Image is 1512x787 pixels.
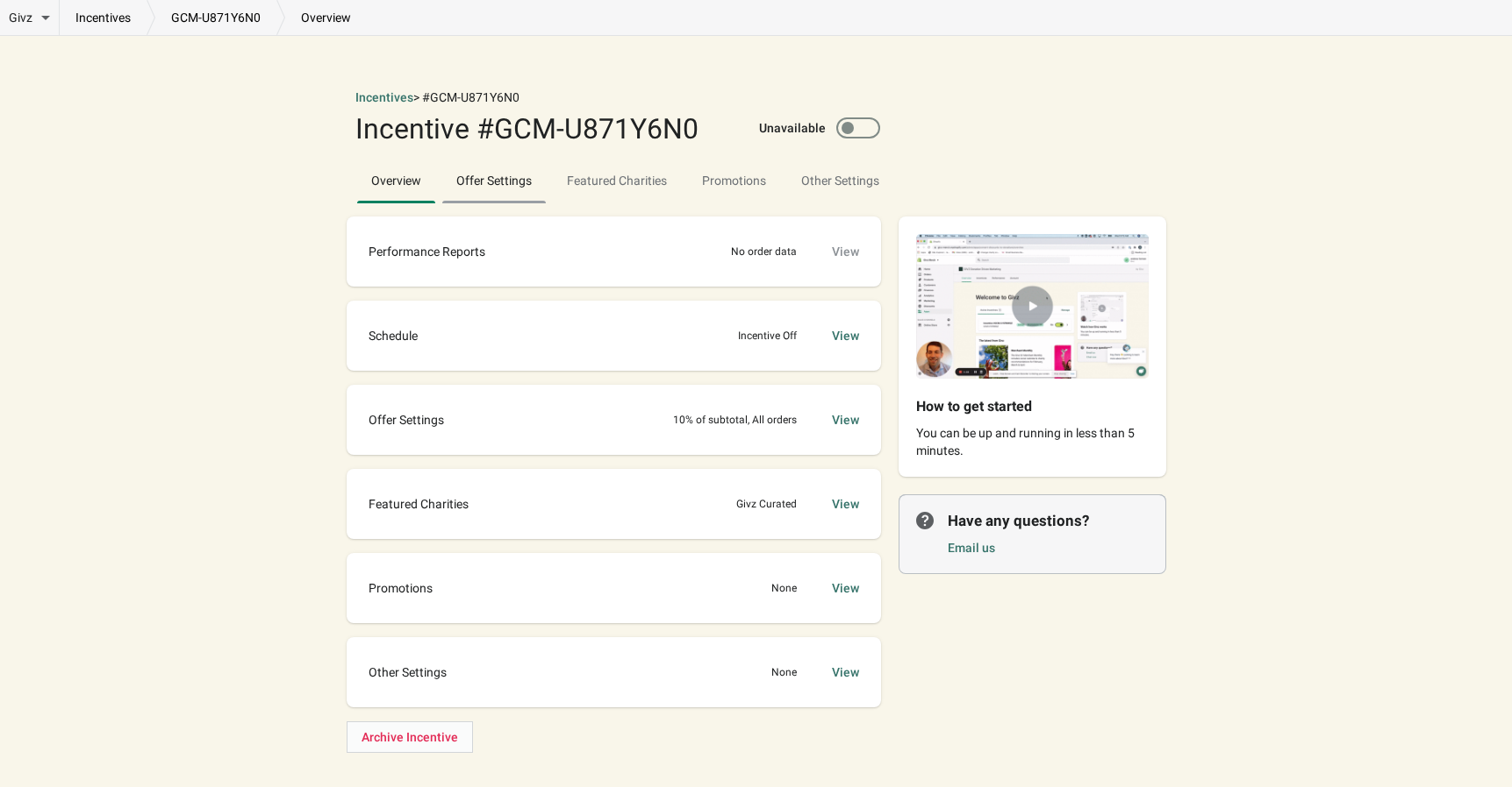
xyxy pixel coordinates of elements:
[369,663,447,681] span: Other Settings
[369,327,418,344] p: Schedule
[369,495,469,513] span: Featured Charities
[731,243,797,260] div: No order data
[787,165,893,196] span: Other Settings
[948,510,1149,531] p: Have any questions?
[832,579,859,597] div: View
[759,119,826,137] label: Unavailable
[832,495,859,513] div: View
[771,663,797,681] div: None
[369,243,485,260] p: Performance Reports
[355,115,699,143] div: Incentive #GCM-U871Y6N0
[899,216,1166,396] img: de22701b3f454b70bb084da32b4ae3d0-1644416428799-with-play.gif
[916,396,1121,417] h2: How to get started
[369,411,444,429] span: Offer Settings
[916,424,1149,459] p: You can be up and running in less than 5 minutes.
[553,165,681,196] span: Featured Charities
[702,174,766,188] span: Promotions
[673,411,797,429] div: 10% of subtotal, All orders
[832,411,859,429] div: View
[771,579,797,597] div: None
[285,9,367,26] p: overview
[369,579,433,597] span: Promotions
[832,663,859,681] div: View
[832,243,859,260] div: View
[832,327,859,344] div: View
[736,495,797,513] div: Givz Curated
[155,9,276,26] a: GCM-U871Y6N0
[60,9,147,26] a: incentives
[357,165,435,196] span: Overview
[355,89,413,106] button: Incentives
[442,165,546,196] span: Offer Settings
[738,327,797,344] p: Incentive Off
[948,541,995,555] a: Email us
[9,9,32,26] span: Givz
[413,90,520,104] span: > #GCM-U871Y6N0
